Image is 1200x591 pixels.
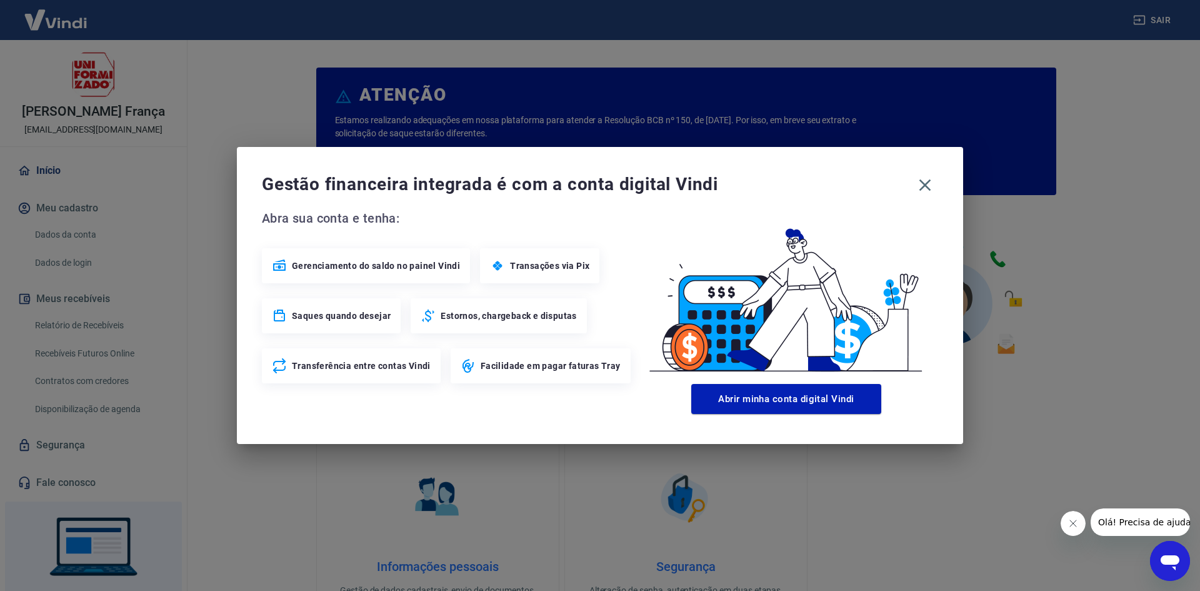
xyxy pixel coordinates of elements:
[510,260,589,272] span: Transações via Pix
[1091,508,1190,536] iframe: Mensagem da empresa
[1061,511,1086,536] iframe: Fechar mensagem
[481,360,621,372] span: Facilidade em pagar faturas Tray
[262,208,634,228] span: Abra sua conta e tenha:
[441,310,576,322] span: Estornos, chargeback e disputas
[262,172,912,197] span: Gestão financeira integrada é com a conta digital Vindi
[292,260,460,272] span: Gerenciamento do saldo no painel Vindi
[1150,541,1190,581] iframe: Botão para abrir a janela de mensagens
[292,360,431,372] span: Transferência entre contas Vindi
[634,208,938,379] img: Good Billing
[292,310,391,322] span: Saques quando desejar
[691,384,881,414] button: Abrir minha conta digital Vindi
[7,9,105,19] span: Olá! Precisa de ajuda?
